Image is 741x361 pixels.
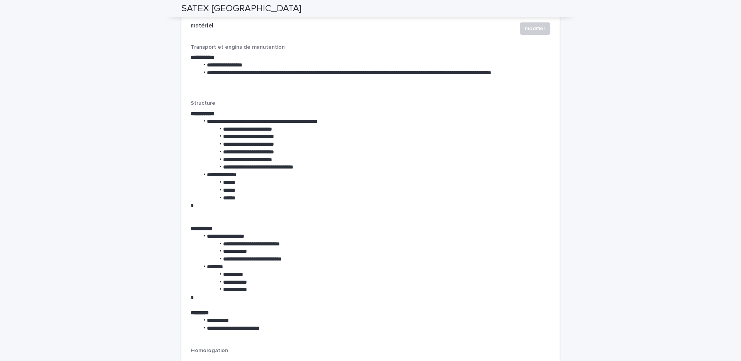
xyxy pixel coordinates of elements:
h2: matériel [191,22,213,29]
h2: SATEX [GEOGRAPHIC_DATA] [181,3,301,14]
span: Transport et engins de manutention [191,44,285,50]
button: modifier [520,22,550,35]
span: Homologation [191,348,228,353]
span: modifier [525,25,545,32]
span: Structure [191,100,215,106]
